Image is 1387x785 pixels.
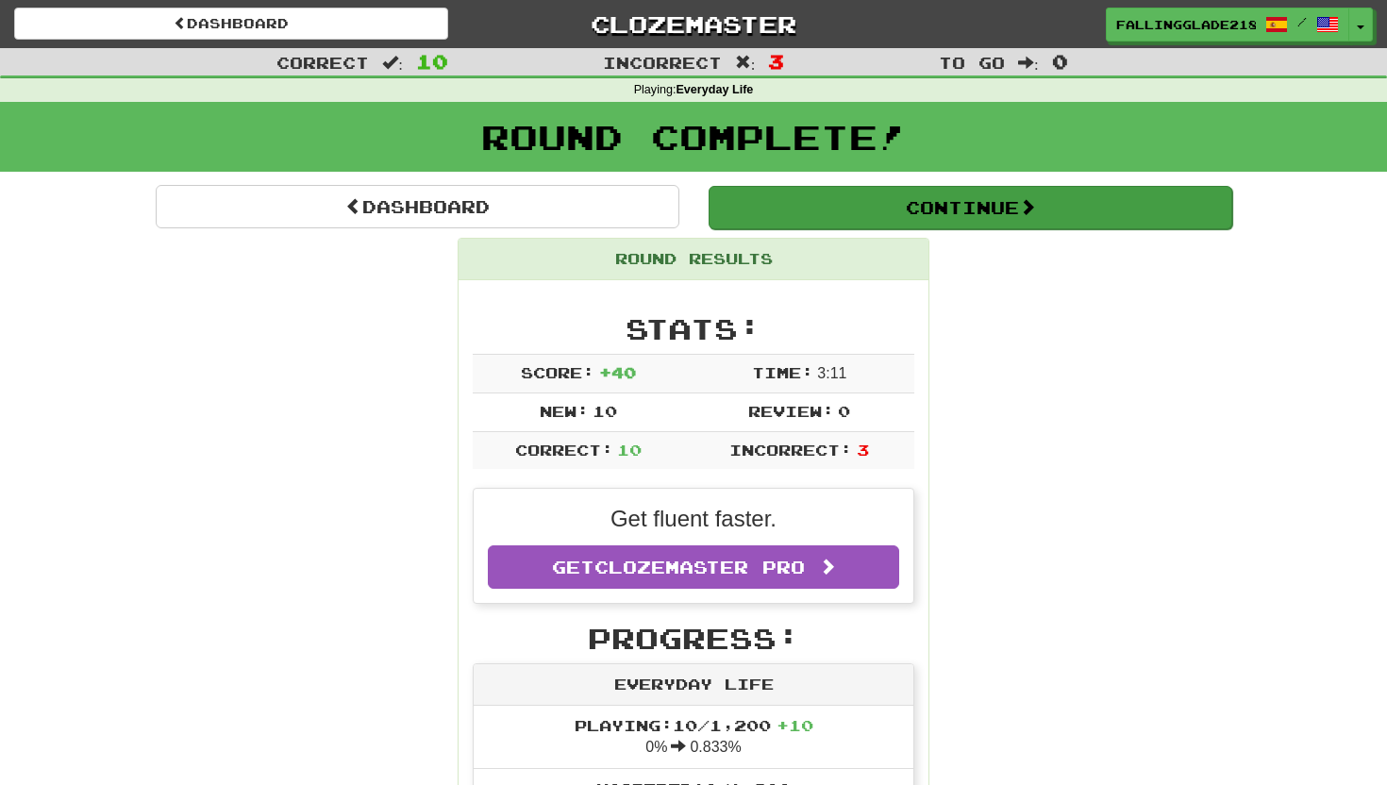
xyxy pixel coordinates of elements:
a: Dashboard [14,8,448,40]
span: To go [939,53,1005,72]
span: + 40 [599,363,636,381]
button: Continue [709,186,1232,229]
span: / [1297,15,1307,28]
h2: Stats: [473,313,914,344]
span: 3 [768,50,784,73]
span: Score: [521,363,594,381]
span: : [735,55,756,71]
span: : [1018,55,1039,71]
div: Round Results [459,239,928,280]
a: FallingGlade2188 / [1106,8,1349,42]
span: Playing: 10 / 1,200 [575,716,813,734]
span: Correct [276,53,369,72]
span: Correct: [515,441,613,459]
a: GetClozemaster Pro [488,545,899,589]
span: 0 [1052,50,1068,73]
div: Everyday Life [474,664,913,706]
span: 10 [617,441,642,459]
span: 3 : 11 [817,365,846,381]
a: Clozemaster [476,8,911,41]
a: Dashboard [156,185,679,228]
span: : [382,55,403,71]
p: Get fluent faster. [488,503,899,535]
span: 10 [593,402,617,420]
span: FallingGlade2188 [1116,16,1256,33]
strong: Everyday Life [676,83,753,96]
span: Review: [748,402,834,420]
span: + 10 [777,716,813,734]
h2: Progress: [473,623,914,654]
span: 10 [416,50,448,73]
span: 3 [857,441,869,459]
span: Time: [752,363,813,381]
span: Clozemaster Pro [594,557,805,577]
li: 0% 0.833% [474,706,913,770]
span: 0 [838,402,850,420]
h1: Round Complete! [7,118,1380,156]
span: New: [540,402,589,420]
span: Incorrect: [729,441,852,459]
span: Incorrect [603,53,722,72]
